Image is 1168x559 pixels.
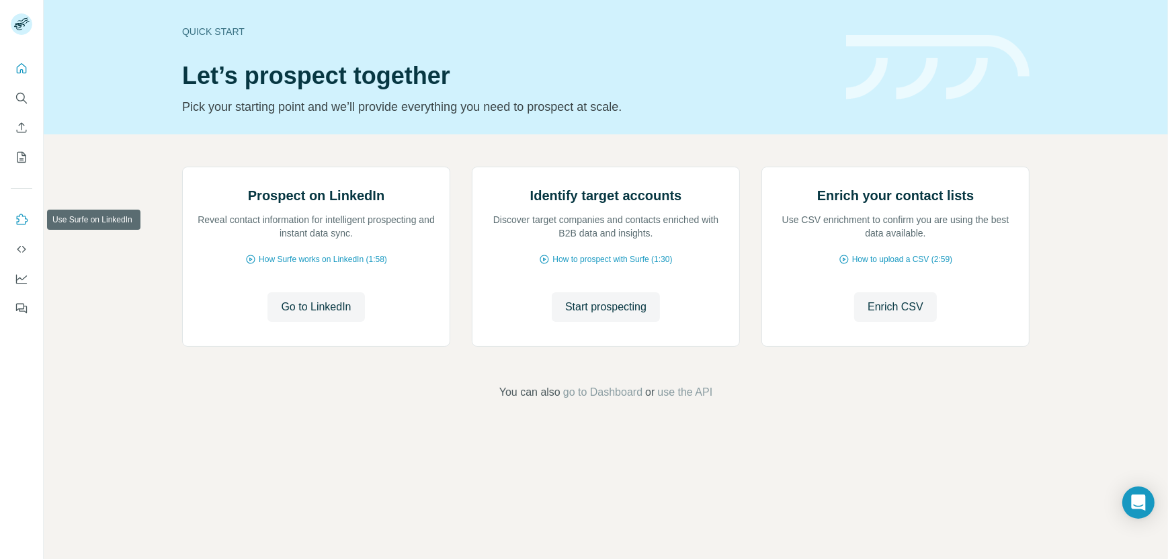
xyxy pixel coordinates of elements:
[11,208,32,232] button: Use Surfe on LinkedIn
[196,213,436,240] p: Reveal contact information for intelligent prospecting and instant data sync.
[11,56,32,81] button: Quick start
[657,384,712,400] button: use the API
[259,253,387,265] span: How Surfe works on LinkedIn (1:58)
[248,186,384,205] h2: Prospect on LinkedIn
[552,253,672,265] span: How to prospect with Surfe (1:30)
[776,213,1015,240] p: Use CSV enrichment to confirm you are using the best data available.
[817,186,974,205] h2: Enrich your contact lists
[565,299,646,315] span: Start prospecting
[563,384,642,400] button: go to Dashboard
[1122,486,1155,519] div: Open Intercom Messenger
[11,116,32,140] button: Enrich CSV
[281,299,351,315] span: Go to LinkedIn
[854,292,937,322] button: Enrich CSV
[499,384,560,400] span: You can also
[11,237,32,261] button: Use Surfe API
[486,213,726,240] p: Discover target companies and contacts enriched with B2B data and insights.
[552,292,660,322] button: Start prospecting
[645,384,655,400] span: or
[530,186,682,205] h2: Identify target accounts
[182,62,830,89] h1: Let’s prospect together
[868,299,923,315] span: Enrich CSV
[182,25,830,38] div: Quick start
[11,145,32,169] button: My lists
[11,267,32,291] button: Dashboard
[846,35,1030,100] img: banner
[852,253,952,265] span: How to upload a CSV (2:59)
[182,97,830,116] p: Pick your starting point and we’ll provide everything you need to prospect at scale.
[11,296,32,320] button: Feedback
[267,292,364,322] button: Go to LinkedIn
[11,86,32,110] button: Search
